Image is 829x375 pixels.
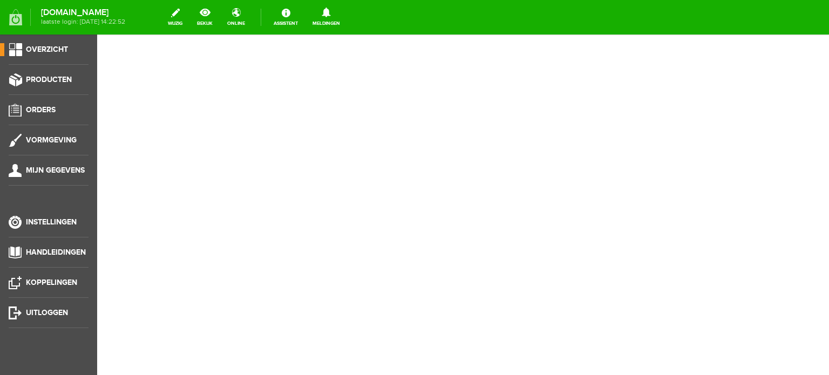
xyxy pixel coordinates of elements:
span: Handleidingen [26,248,86,257]
span: Producten [26,75,72,84]
span: Instellingen [26,217,77,227]
span: Vormgeving [26,135,77,145]
span: Overzicht [26,45,68,54]
a: Assistent [267,5,304,29]
a: online [221,5,252,29]
strong: [DOMAIN_NAME] [41,10,125,16]
a: wijzig [161,5,189,29]
span: Mijn gegevens [26,166,85,175]
span: Orders [26,105,56,114]
a: Meldingen [306,5,346,29]
span: Koppelingen [26,278,77,287]
span: laatste login: [DATE] 14:22:52 [41,19,125,25]
a: bekijk [191,5,219,29]
span: Uitloggen [26,308,68,317]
